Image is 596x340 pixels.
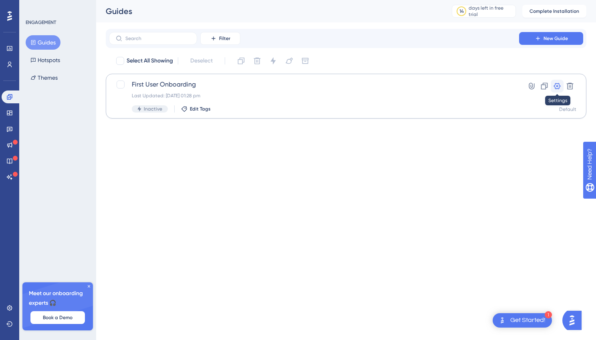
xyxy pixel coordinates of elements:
div: Get Started! [510,316,546,325]
div: days left in free trial [469,5,513,18]
div: Default [559,106,576,113]
span: Meet our onboarding experts 🎧 [29,289,87,308]
button: Complete Installation [522,5,586,18]
button: Filter [200,32,240,45]
div: 14 [459,8,464,14]
button: Edit Tags [181,106,211,112]
span: Book a Demo [43,314,72,321]
iframe: UserGuiding AI Assistant Launcher [562,308,586,332]
span: Inactive [144,106,162,112]
button: Deselect [183,54,220,68]
span: Complete Installation [530,8,579,14]
span: Deselect [190,56,213,66]
div: Guides [106,6,432,17]
button: Themes [26,70,62,85]
div: Last Updated: [DATE] 01:28 pm [132,93,496,99]
span: Edit Tags [190,106,211,112]
button: Guides [26,35,60,50]
img: launcher-image-alternative-text [497,316,507,325]
span: New Guide [544,35,568,42]
span: Filter [219,35,230,42]
div: Open Get Started! checklist, remaining modules: 1 [493,313,552,328]
span: Select All Showing [127,56,173,66]
button: New Guide [519,32,583,45]
span: Need Help? [19,2,50,12]
button: Hotspots [26,53,65,67]
span: First User Onboarding [132,80,496,89]
div: 1 [545,311,552,318]
button: Book a Demo [30,311,85,324]
div: ENGAGEMENT [26,19,56,26]
input: Search [125,36,190,41]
